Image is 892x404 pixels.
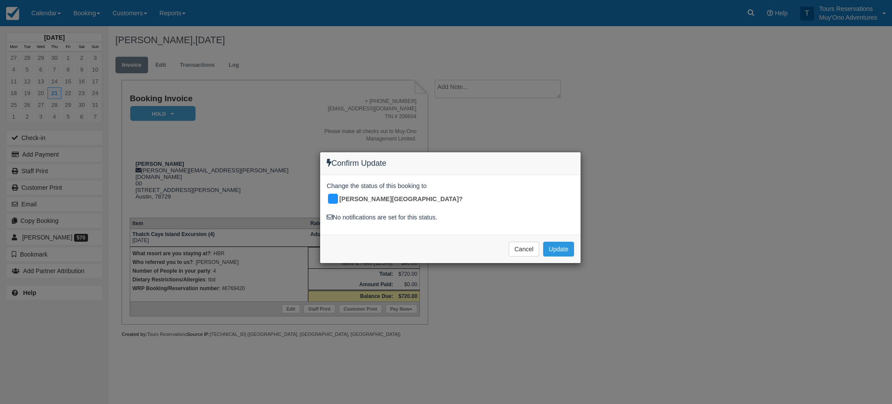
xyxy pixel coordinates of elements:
div: [PERSON_NAME][GEOGRAPHIC_DATA]? [327,192,469,206]
div: No notifications are set for this status. [327,213,574,222]
button: Cancel [509,242,539,257]
button: Update [543,242,574,257]
span: Change the status of this booking to [327,181,427,193]
h4: Confirm Update [327,159,574,168]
